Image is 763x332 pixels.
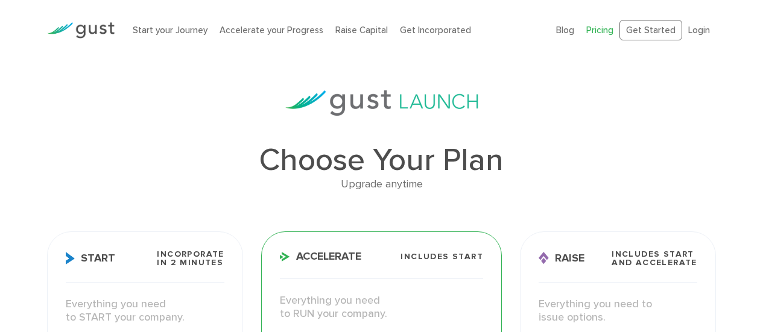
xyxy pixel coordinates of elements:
h1: Choose Your Plan [47,145,716,176]
div: Upgrade anytime [47,176,716,193]
span: Incorporate in 2 Minutes [157,250,224,267]
a: Start your Journey [133,25,207,36]
span: Accelerate [280,251,361,262]
span: Includes START and ACCELERATE [612,250,697,267]
img: gust-launch-logos.svg [285,90,478,116]
a: Accelerate your Progress [220,25,323,36]
a: Blog [556,25,574,36]
span: Raise [539,252,584,265]
p: Everything you need to issue options. [539,298,697,325]
a: Pricing [586,25,613,36]
img: Gust Logo [47,22,115,39]
p: Everything you need to START your company. [66,298,224,325]
span: Start [66,252,115,265]
a: Get Incorporated [400,25,471,36]
img: Raise Icon [539,252,549,265]
p: Everything you need to RUN your company. [280,294,483,321]
span: Includes START [400,252,483,261]
img: Start Icon X2 [66,252,75,265]
a: Login [688,25,710,36]
a: Get Started [619,20,682,41]
a: Raise Capital [335,25,388,36]
img: Accelerate Icon [280,252,290,262]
